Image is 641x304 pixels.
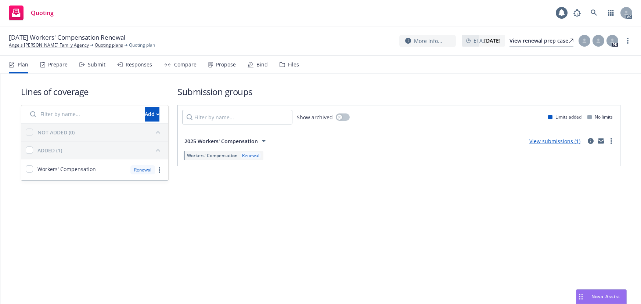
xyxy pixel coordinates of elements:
[37,144,164,156] button: ADDED (1)
[174,62,197,68] div: Compare
[9,42,89,48] a: Angels [PERSON_NAME] Family Agency
[37,165,96,173] span: Workers' Compensation
[182,134,270,148] button: 2025 Workers' Compensation
[184,137,258,145] span: 2025 Workers' Compensation
[37,146,62,154] div: ADDED (1)
[570,6,584,20] a: Report a Bug
[21,86,169,98] h1: Lines of coverage
[6,3,57,23] a: Quoting
[31,10,54,16] span: Quoting
[607,137,616,145] a: more
[145,107,159,121] div: Add
[9,33,125,42] span: [DATE] Workers' Compensation Renewal
[576,290,586,304] div: Drag to move
[509,35,573,46] div: View renewal prep case
[414,37,442,45] span: More info...
[216,62,236,68] div: Propose
[88,62,105,68] div: Submit
[37,126,164,138] button: NOT ADDED (0)
[256,62,268,68] div: Bind
[130,165,155,174] div: Renewal
[187,152,238,159] span: Workers' Compensation
[587,114,613,120] div: No limits
[587,6,601,20] a: Search
[241,152,261,159] div: Renewal
[576,289,627,304] button: Nova Assist
[399,35,456,47] button: More info...
[591,293,620,300] span: Nova Assist
[604,6,618,20] a: Switch app
[297,113,333,121] span: Show archived
[473,37,501,44] span: ETA :
[288,62,299,68] div: Files
[529,138,580,145] a: View submissions (1)
[548,114,581,120] div: Limits added
[37,129,75,136] div: NOT ADDED (0)
[26,107,140,122] input: Filter by name...
[155,166,164,174] a: more
[126,62,152,68] div: Responses
[597,137,605,145] a: mail
[129,42,155,48] span: Quoting plan
[145,107,159,122] button: Add
[177,86,620,98] h1: Submission groups
[48,62,68,68] div: Prepare
[182,110,292,124] input: Filter by name...
[484,37,501,44] strong: [DATE]
[509,35,573,47] a: View renewal prep case
[586,137,595,145] a: circleInformation
[95,42,123,48] a: Quoting plans
[623,36,632,45] a: more
[18,62,28,68] div: Plan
